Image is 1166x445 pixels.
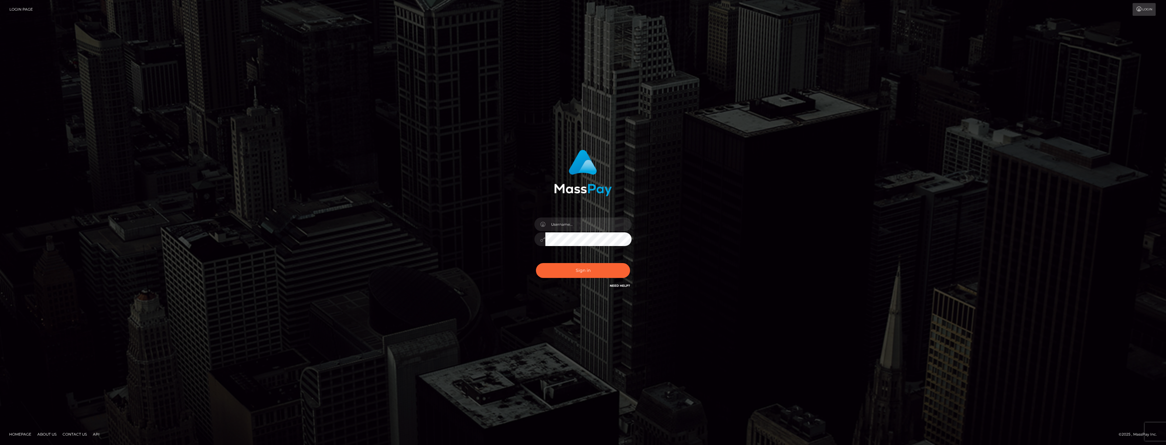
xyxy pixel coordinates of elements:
button: Sign in [536,263,630,278]
a: Homepage [7,430,34,439]
div: © 2025 , MassPay Inc. [1119,431,1161,438]
input: Username... [545,217,632,231]
a: Contact Us [60,430,89,439]
a: Login Page [9,3,33,16]
a: Need Help? [610,284,630,288]
a: About Us [35,430,59,439]
img: MassPay Login [554,150,612,196]
a: Login [1133,3,1156,16]
a: API [90,430,102,439]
